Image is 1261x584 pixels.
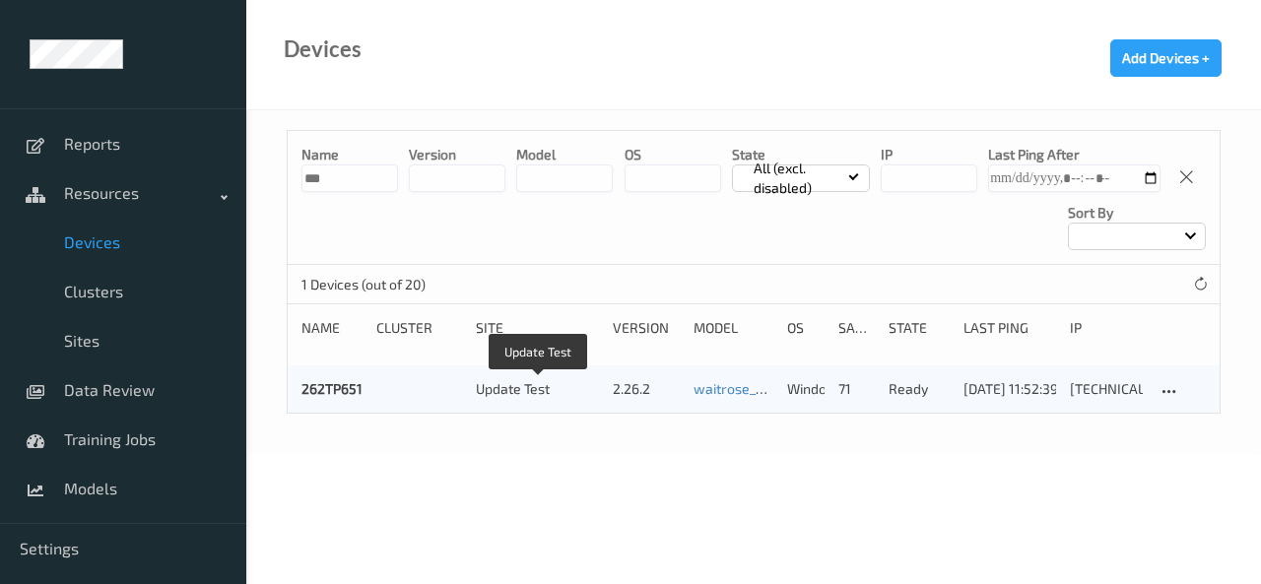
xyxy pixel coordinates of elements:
p: Last Ping After [988,145,1161,164]
p: State [732,145,870,164]
div: Samples [838,318,875,338]
p: 1 Devices (out of 20) [301,275,449,294]
div: State [889,318,950,338]
div: Update Test [476,379,598,399]
div: Name [301,318,363,338]
div: Site [476,318,598,338]
div: [TECHNICAL_ID] [1070,379,1144,399]
p: Name [301,145,398,164]
div: Cluster [376,318,462,338]
a: waitrose_030_yolo8n_384_9_07_25 [694,380,916,397]
p: OS [625,145,721,164]
div: Model [694,318,773,338]
div: 2.26.2 [613,379,680,399]
div: ip [1070,318,1144,338]
p: ready [889,379,950,399]
div: [DATE] 11:52:39 [963,379,1055,399]
p: model [516,145,613,164]
div: Last Ping [963,318,1055,338]
div: Devices [284,39,362,59]
p: All (excl. disabled) [747,159,849,198]
p: version [409,145,505,164]
a: 262TP651 [301,380,363,397]
p: Sort by [1068,203,1206,223]
p: windows [787,379,824,399]
button: Add Devices + [1110,39,1222,77]
div: 71 [838,379,875,399]
p: IP [881,145,977,164]
div: version [613,318,680,338]
div: OS [787,318,824,338]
